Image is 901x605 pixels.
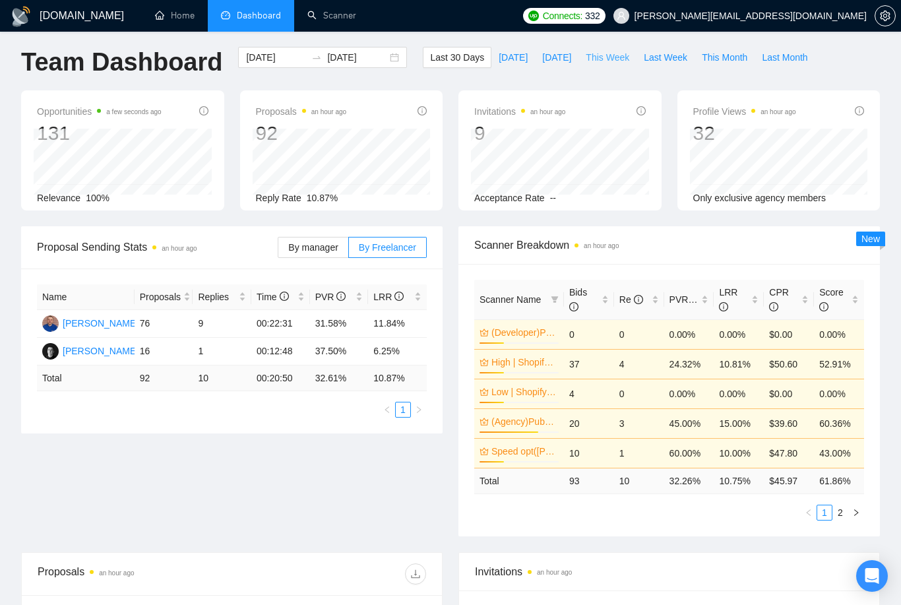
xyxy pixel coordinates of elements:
span: Replies [198,290,236,304]
td: 37.50% [310,338,369,366]
img: logo [11,6,32,27]
td: 15.00% [714,408,764,438]
span: crown [480,387,489,397]
span: This Week [586,50,629,65]
span: Last 30 Days [430,50,484,65]
div: 32 [693,121,796,146]
img: upwork-logo.png [528,11,539,21]
a: High | Shopify Plus(Agency) [491,355,556,369]
span: crown [480,417,489,426]
span: By Freelancer [359,242,416,253]
span: filter [551,296,559,303]
span: crown [480,358,489,367]
td: Total [474,468,564,494]
span: Scanner Breakdown [474,237,864,253]
td: 0 [564,319,614,349]
td: 10 [193,366,251,391]
a: (Agency)Public + Custom Apps [491,414,556,429]
img: BM [42,343,59,360]
time: an hour ago [311,108,346,115]
span: CPR [769,287,789,312]
td: 0.00% [814,319,864,349]
span: info-circle [719,302,728,311]
button: right [848,505,864,521]
span: left [805,509,813,517]
span: Only exclusive agency members [693,193,826,203]
span: Proposals [140,290,181,304]
span: By manager [288,242,338,253]
span: right [852,509,860,517]
td: 0.00% [714,379,764,408]
span: Reply Rate [256,193,301,203]
span: Proposal Sending Stats [37,239,278,255]
span: Profile Views [693,104,796,119]
td: 10 [614,468,664,494]
td: 37 [564,349,614,379]
button: Last Month [755,47,815,68]
span: info-circle [418,106,427,115]
span: Invitations [475,563,863,580]
li: Next Page [848,505,864,521]
a: Speed opt([PERSON_NAME]) [491,444,556,459]
a: 2 [833,505,848,520]
button: download [405,563,426,585]
td: 52.91% [814,349,864,379]
span: LRR [373,292,404,302]
span: Bids [569,287,587,312]
a: searchScanner [307,10,356,21]
span: to [311,52,322,63]
span: info-circle [769,302,778,311]
a: (Developer)Public + Custom Apps [491,325,556,340]
span: Dashboard [237,10,281,21]
td: 10.00% [714,438,764,468]
td: 32.26 % [664,468,714,494]
a: 1 [817,505,832,520]
span: crown [480,328,489,337]
div: Open Intercom Messenger [856,560,888,592]
input: End date [327,50,387,65]
td: 93 [564,468,614,494]
span: Time [257,292,288,302]
td: $0.00 [764,319,814,349]
li: Previous Page [379,402,395,418]
td: 0.00% [814,379,864,408]
td: 10 [564,438,614,468]
td: 0.00% [714,319,764,349]
div: 131 [37,121,162,146]
div: 92 [256,121,347,146]
td: 1 [614,438,664,468]
time: an hour ago [761,108,795,115]
td: 0.00% [664,319,714,349]
span: info-circle [855,106,864,115]
span: PVR [315,292,346,302]
th: Name [37,284,135,310]
span: info-circle [569,302,578,311]
li: Previous Page [801,505,817,521]
span: This Month [702,50,747,65]
td: $0.00 [764,379,814,408]
a: AU[PERSON_NAME] [42,317,139,328]
span: info-circle [819,302,828,311]
span: info-circle [336,292,346,301]
span: info-circle [280,292,289,301]
button: This Week [578,47,637,68]
a: Low | Shopify Plus(Agency) [491,385,556,399]
td: 10.87 % [368,366,427,391]
input: Start date [246,50,306,65]
td: 0.00% [664,379,714,408]
span: swap-right [311,52,322,63]
span: Last Month [762,50,807,65]
span: left [383,406,391,414]
span: [DATE] [542,50,571,65]
time: an hour ago [530,108,565,115]
td: 6.25% [368,338,427,366]
td: $39.60 [764,408,814,438]
td: 60.36% [814,408,864,438]
span: New [861,234,880,244]
button: Last 30 Days [423,47,491,68]
img: AU [42,315,59,332]
span: info-circle [634,295,643,304]
span: Acceptance Rate [474,193,545,203]
span: crown [480,447,489,456]
button: left [801,505,817,521]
